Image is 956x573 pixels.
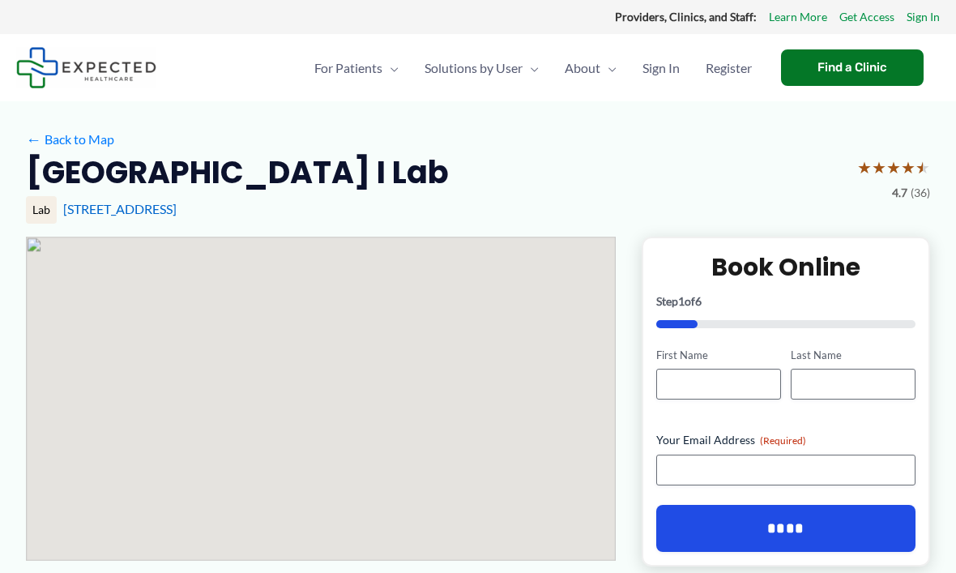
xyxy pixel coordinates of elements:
[382,40,399,96] span: Menu Toggle
[63,201,177,216] a: [STREET_ADDRESS]
[886,152,901,182] span: ★
[911,182,930,203] span: (36)
[16,47,156,88] img: Expected Healthcare Logo - side, dark font, small
[301,40,412,96] a: For PatientsMenu Toggle
[706,40,752,96] span: Register
[314,40,382,96] span: For Patients
[781,49,924,86] a: Find a Clinic
[615,10,757,24] strong: Providers, Clinics, and Staff:
[791,348,915,363] label: Last Name
[892,182,907,203] span: 4.7
[642,40,680,96] span: Sign In
[26,127,114,152] a: ←Back to Map
[412,40,552,96] a: Solutions by UserMenu Toggle
[857,152,872,182] span: ★
[678,294,685,308] span: 1
[872,152,886,182] span: ★
[425,40,523,96] span: Solutions by User
[656,296,915,307] p: Step of
[630,40,693,96] a: Sign In
[565,40,600,96] span: About
[600,40,617,96] span: Menu Toggle
[839,6,894,28] a: Get Access
[26,196,57,224] div: Lab
[656,432,915,448] label: Your Email Address
[656,251,915,283] h2: Book Online
[760,434,806,447] span: (Required)
[26,131,41,147] span: ←
[656,348,781,363] label: First Name
[907,6,940,28] a: Sign In
[523,40,539,96] span: Menu Toggle
[769,6,827,28] a: Learn More
[901,152,915,182] span: ★
[301,40,765,96] nav: Primary Site Navigation
[915,152,930,182] span: ★
[552,40,630,96] a: AboutMenu Toggle
[26,152,449,192] h2: [GEOGRAPHIC_DATA] I Lab
[695,294,702,308] span: 6
[693,40,765,96] a: Register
